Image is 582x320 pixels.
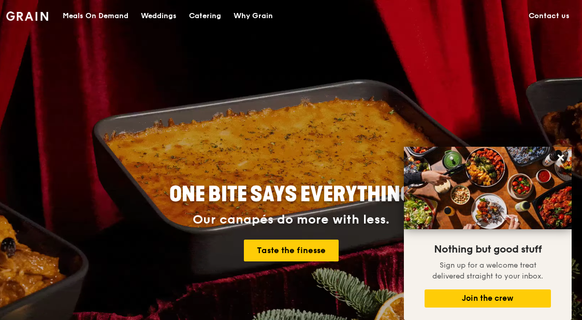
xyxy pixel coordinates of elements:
button: Close [552,149,569,166]
div: Why Grain [234,1,273,32]
img: DSC07876-Edit02-Large.jpeg [404,147,572,229]
img: Grain [6,11,48,21]
button: Join the crew [425,289,551,308]
span: ONE BITE SAYS EVERYTHING [169,182,413,207]
span: Nothing but good stuff [434,243,542,256]
div: Our canapés do more with less. [105,213,477,227]
div: Meals On Demand [63,1,128,32]
div: Catering [189,1,221,32]
a: Contact us [522,1,576,32]
a: Taste the finesse [244,240,339,261]
a: Catering [183,1,227,32]
a: Weddings [135,1,183,32]
span: Sign up for a welcome treat delivered straight to your inbox. [432,261,543,281]
div: Weddings [141,1,177,32]
a: Why Grain [227,1,279,32]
